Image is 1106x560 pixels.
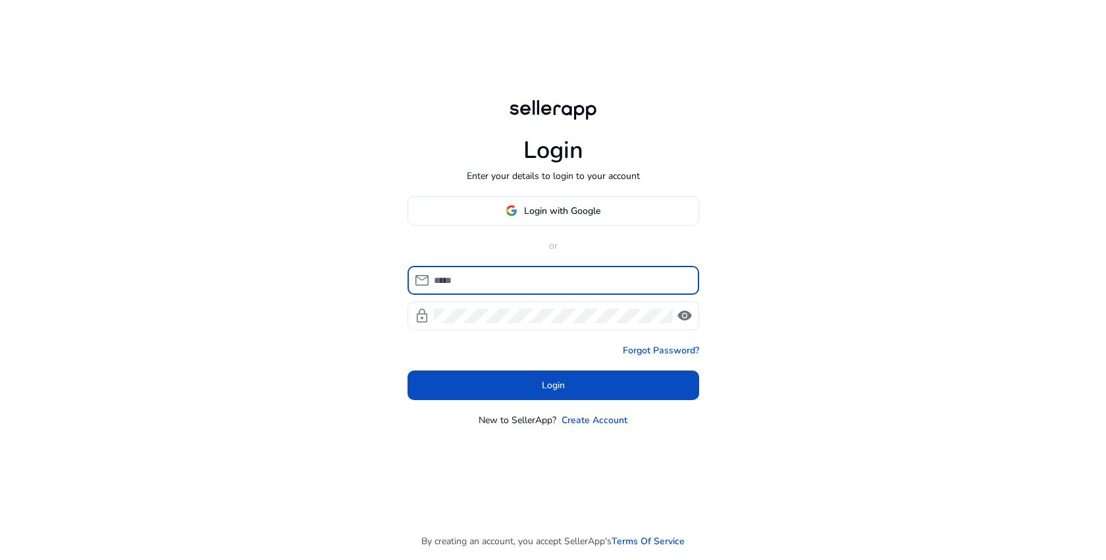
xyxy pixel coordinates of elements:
[524,204,600,218] span: Login with Google
[623,344,699,357] a: Forgot Password?
[414,272,430,288] span: mail
[408,196,699,226] button: Login with Google
[408,370,699,400] button: Login
[408,239,699,253] p: or
[479,413,556,427] p: New to SellerApp?
[506,205,517,216] img: google-logo.svg
[677,308,693,324] span: visibility
[542,378,565,392] span: Login
[467,169,640,183] p: Enter your details to login to your account
[414,308,430,324] span: lock
[612,534,685,548] a: Terms Of Service
[562,413,627,427] a: Create Account
[523,136,583,165] h1: Login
